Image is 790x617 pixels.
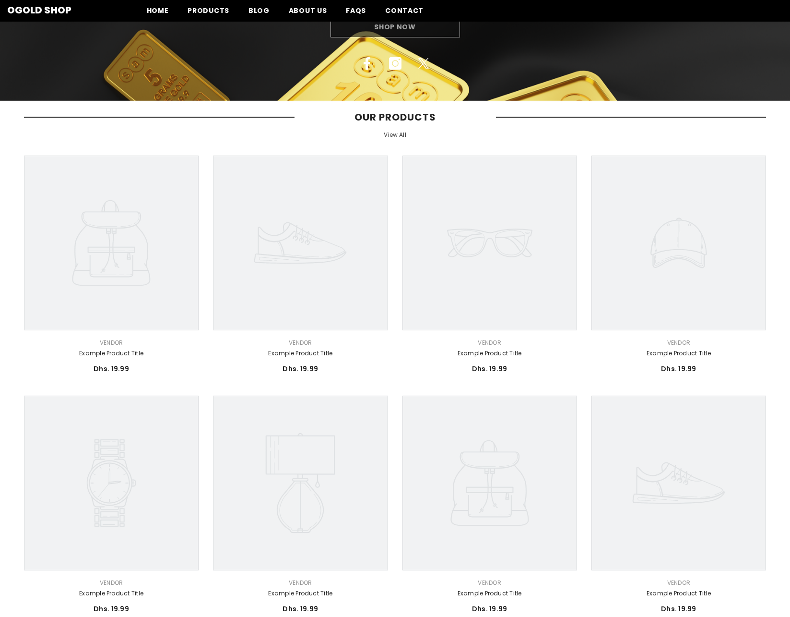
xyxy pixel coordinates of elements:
a: Example product title [213,348,388,359]
span: Dhs. 19.99 [94,364,129,374]
span: Dhs. 19.99 [283,604,318,614]
div: Vendor [591,338,766,348]
a: Example product title [402,348,577,359]
a: Example product title [24,348,199,359]
a: Ogold Shop [7,5,71,15]
a: Products [178,5,239,22]
span: Dhs. 19.99 [661,604,696,614]
a: Home [137,5,178,22]
a: About us [279,5,337,22]
span: Blog [248,6,270,15]
div: Vendor [402,578,577,588]
a: Blog [239,5,279,22]
span: Dhs. 19.99 [661,364,696,374]
span: Products [188,6,229,15]
span: FAQs [346,6,366,15]
a: Contact [376,5,433,22]
span: Home [147,6,169,15]
a: FAQs [336,5,376,22]
a: Example product title [591,588,766,599]
span: About us [289,6,327,15]
span: Our Products [295,111,496,123]
a: Example product title [213,588,388,599]
span: Contact [385,6,424,15]
div: Vendor [213,578,388,588]
span: Dhs. 19.99 [472,364,507,374]
div: Vendor [402,338,577,348]
span: Dhs. 19.99 [283,364,318,374]
a: View All [384,131,406,139]
span: Dhs. 19.99 [472,604,507,614]
div: Vendor [213,338,388,348]
a: Example product title [402,588,577,599]
div: Vendor [591,578,766,588]
div: Vendor [24,338,199,348]
a: Example product title [591,348,766,359]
